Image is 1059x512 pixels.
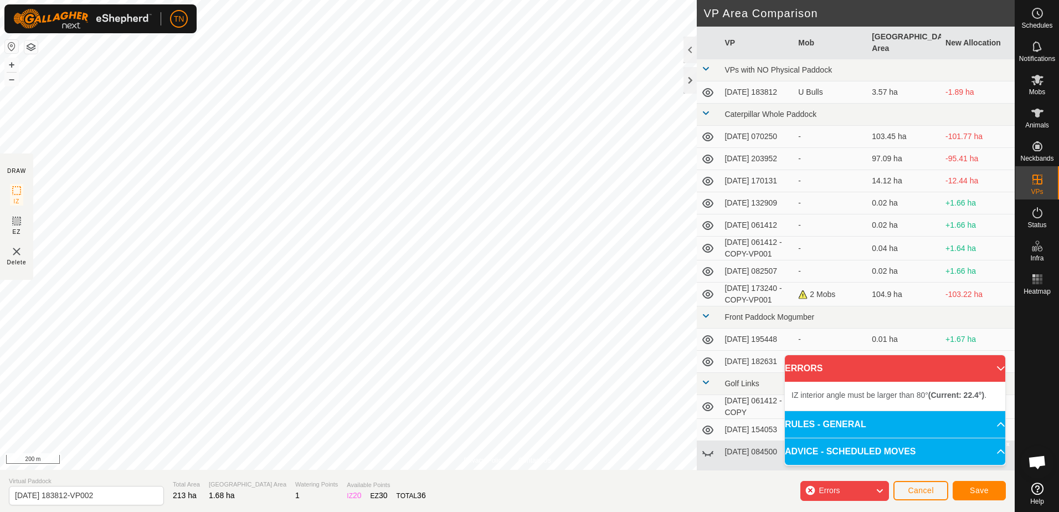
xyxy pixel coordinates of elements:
[1030,255,1043,262] span: Infra
[295,480,338,489] span: Watering Points
[941,81,1015,104] td: -1.89 ha
[209,491,235,500] span: 1.68 ha
[798,175,863,187] div: -
[347,490,361,501] div: IZ
[397,490,426,501] div: TOTAL
[720,329,794,351] td: [DATE] 195448
[941,260,1015,283] td: +1.66 ha
[13,9,152,29] img: Gallagher Logo
[798,334,863,345] div: -
[174,13,184,25] span: TN
[798,265,863,277] div: -
[5,40,18,53] button: Reset Map
[941,27,1015,59] th: New Allocation
[798,86,863,98] div: U Bulls
[867,148,941,170] td: 97.09 ha
[371,490,388,501] div: EZ
[5,58,18,71] button: +
[908,486,934,495] span: Cancel
[720,148,794,170] td: [DATE] 203952
[173,480,200,489] span: Total Area
[1019,55,1055,62] span: Notifications
[867,81,941,104] td: 3.57 ha
[720,441,794,463] td: [DATE] 084500
[867,192,941,214] td: 0.02 ha
[785,418,866,431] span: RULES - GENERAL
[720,81,794,104] td: [DATE] 183812
[720,126,794,148] td: [DATE] 070250
[353,491,362,500] span: 20
[1027,222,1046,228] span: Status
[1025,122,1049,129] span: Animals
[941,283,1015,306] td: -103.22 ha
[347,480,425,490] span: Available Points
[1029,89,1045,95] span: Mobs
[941,126,1015,148] td: -101.77 ha
[970,486,989,495] span: Save
[785,411,1005,438] p-accordion-header: RULES - GENERAL
[785,355,1005,382] p-accordion-header: ERRORS
[1015,478,1059,509] a: Help
[941,170,1015,192] td: -12.44 ha
[794,27,867,59] th: Mob
[1024,288,1051,295] span: Heatmap
[295,491,300,500] span: 1
[5,73,18,86] button: –
[703,7,1015,20] h2: VP Area Comparison
[518,455,551,465] a: Contact Us
[1030,498,1044,505] span: Help
[1021,446,1054,479] a: Open chat
[867,329,941,351] td: 0.01 ha
[720,283,794,306] td: [DATE] 173240 - COPY-VP001
[798,243,863,254] div: -
[941,351,1015,373] td: +1.67 ha
[1031,188,1043,195] span: VPs
[941,237,1015,260] td: +1.64 ha
[724,379,759,388] span: Golf Links
[724,110,816,119] span: Caterpillar Whole Paddock
[720,260,794,283] td: [DATE] 082507
[798,219,863,231] div: -
[867,27,941,59] th: [GEOGRAPHIC_DATA] Area
[785,382,1005,411] p-accordion-content: ERRORS
[720,395,794,419] td: [DATE] 061412 - COPY
[867,237,941,260] td: 0.04 ha
[1020,155,1053,162] span: Neckbands
[798,289,863,300] div: 2 Mobs
[10,245,23,258] img: VP
[798,153,863,165] div: -
[941,148,1015,170] td: -95.41 ha
[7,258,27,267] span: Delete
[941,214,1015,237] td: +1.66 ha
[867,214,941,237] td: 0.02 ha
[893,481,948,500] button: Cancel
[867,283,941,306] td: 104.9 ha
[798,197,863,209] div: -
[785,438,1005,465] p-accordion-header: ADVICE - SCHEDULED MOVES
[720,237,794,260] td: [DATE] 061412 - COPY-VP001
[819,486,840,495] span: Errors
[798,468,863,480] div: -
[14,197,20,206] span: IZ
[785,362,822,375] span: ERRORS
[379,491,388,500] span: 30
[928,391,984,400] b: (Current: 22.4°)
[941,329,1015,351] td: +1.67 ha
[867,170,941,192] td: 14.12 ha
[464,455,505,465] a: Privacy Policy
[867,126,941,148] td: 103.45 ha
[720,192,794,214] td: [DATE] 132909
[24,40,38,54] button: Map Layers
[209,480,286,489] span: [GEOGRAPHIC_DATA] Area
[724,313,814,321] span: Front Paddock Mogumber
[720,351,794,373] td: [DATE] 182631
[953,481,1006,500] button: Save
[9,477,164,486] span: Virtual Paddock
[720,419,794,441] td: [DATE] 154053
[724,65,832,74] span: VPs with NO Physical Paddock
[785,445,916,458] span: ADVICE - SCHEDULED MOVES
[941,192,1015,214] td: +1.66 ha
[720,27,794,59] th: VP
[1021,22,1052,29] span: Schedules
[13,228,21,236] span: EZ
